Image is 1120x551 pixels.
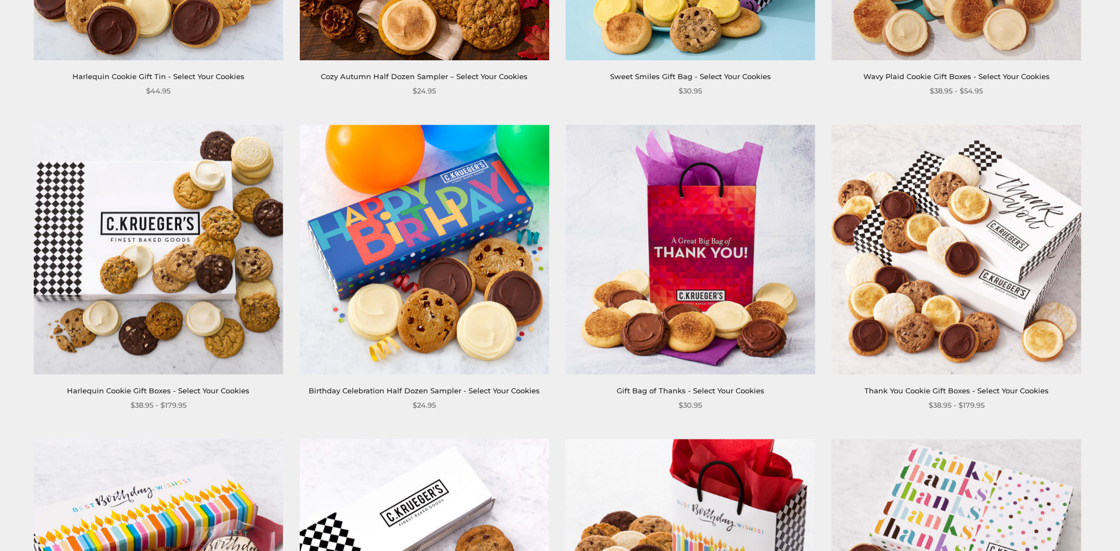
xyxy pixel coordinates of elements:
span: $30.95 [679,85,702,97]
span: $24.95 [413,399,436,411]
a: Gift Bag of Thanks - Select Your Cookies [616,386,764,395]
span: $38.95 - $179.95 [928,399,984,411]
span: $38.95 - $54.95 [930,85,983,97]
span: $38.95 - $179.95 [131,399,186,411]
span: $24.95 [413,85,436,97]
a: Harlequin Cookie Gift Tin - Select Your Cookies [72,72,244,81]
img: Thank You Cookie Gift Boxes - Select Your Cookies [831,124,1081,374]
a: Sweet Smiles Gift Bag - Select Your Cookies [610,72,770,81]
span: $44.95 [146,85,170,97]
img: Gift Bag of Thanks - Select Your Cookies [566,124,815,374]
a: Harlequin Cookie Gift Boxes - Select Your Cookies [67,386,249,395]
a: Wavy Plaid Cookie Gift Boxes - Select Your Cookies [863,72,1049,81]
img: Harlequin Cookie Gift Boxes - Select Your Cookies [34,124,283,374]
img: Birthday Celebration Half Dozen Sampler - Select Your Cookies [300,124,549,374]
a: Thank You Cookie Gift Boxes - Select Your Cookies [864,386,1048,395]
a: Birthday Celebration Half Dozen Sampler - Select Your Cookies [309,386,540,395]
a: Cozy Autumn Half Dozen Sampler – Select Your Cookies [321,72,528,81]
span: $30.95 [679,399,702,411]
